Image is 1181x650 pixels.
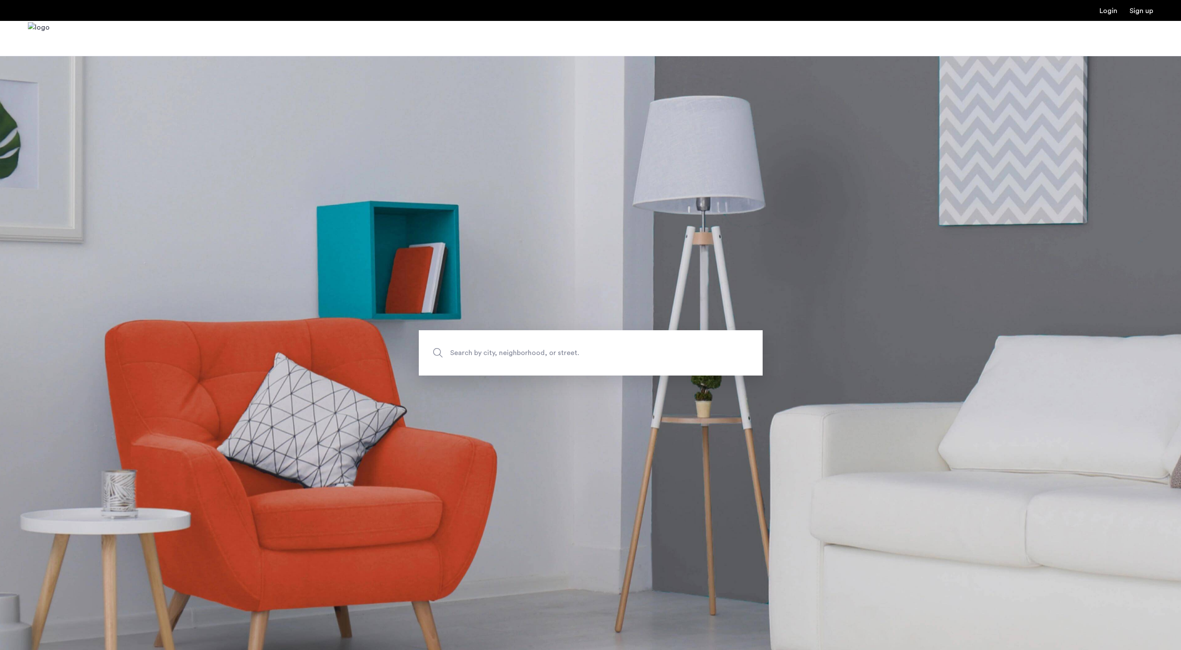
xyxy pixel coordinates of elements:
[28,22,50,55] img: logo
[450,347,691,359] span: Search by city, neighborhood, or street.
[1130,7,1153,14] a: Registration
[1100,7,1117,14] a: Login
[419,330,763,376] input: Apartment Search
[28,22,50,55] a: Cazamio Logo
